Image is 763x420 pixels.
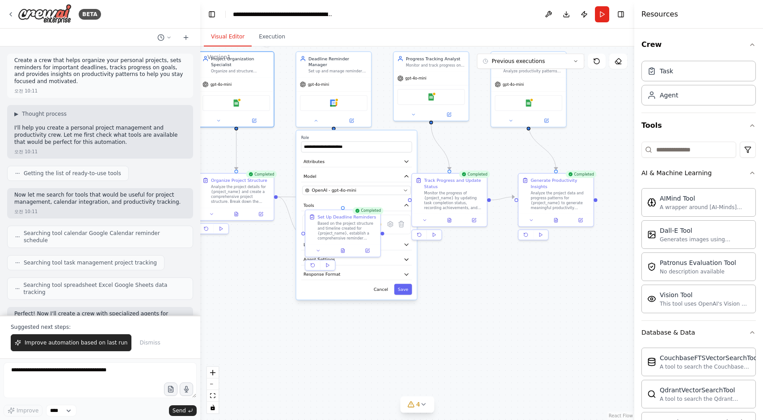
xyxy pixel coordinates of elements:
[14,311,186,332] p: Perfect! Now I'll create a crew with specialized agents for different aspects of personal project...
[301,156,412,167] button: Attributes
[647,198,656,207] img: AIMindTool
[304,271,340,277] span: Response Format
[660,204,750,211] div: A wrapper around [AI-Minds]([URL][DOMAIN_NAME]). Useful for when you need answers to questions fr...
[308,82,329,87] span: gpt-4o-mini
[641,113,756,138] button: Tools
[526,124,559,170] g: Edge from 011160f4-6c26-41c2-ad98-8cba9283525b to 4b5e3764-5aeb-4542-8670-4f35262ff45c
[14,148,38,155] div: 오전 10:11
[246,171,277,178] div: Completed
[173,407,186,414] span: Send
[647,357,656,366] img: CouchbaseFTSVectorSearchTool
[609,413,633,418] a: React Flow attribution
[207,54,231,61] div: Version 1
[207,367,219,413] div: React Flow controls
[660,386,750,395] div: QdrantVectorSearchTool
[424,191,483,210] div: Monitor the progress of {project_name} by updating task completion status, recording achievements...
[503,82,524,87] span: gpt-4o-mini
[301,135,412,140] label: Role
[24,230,185,244] span: Searching tool calendar Google Calendar reminder schedule
[406,63,465,68] div: Monitor and track progress on project goals for {project_name}, update completion status, and mai...
[405,76,427,81] span: gpt-4o-mini
[179,32,193,43] button: Start a new chat
[211,185,270,204] div: Analyze the project details for {project_name} and create a comprehensive project structure. Brea...
[24,259,157,266] span: Searching tool task management project tracking
[207,402,219,413] button: toggle interactivity
[237,117,271,124] button: Open in side panel
[437,217,463,224] button: View output
[543,217,569,224] button: View output
[304,159,325,165] span: Attributes
[411,173,487,243] div: CompletedTrack Progress and Update StatusMonitor the progress of {project_name} by updating task ...
[4,405,42,416] button: Improve
[198,51,274,127] div: Project Organization SpecialistOrganize and structure personal projects by creating clear project...
[164,382,177,396] button: Upload files
[416,400,420,409] span: 4
[330,99,337,106] img: Google Calendar
[207,390,219,402] button: fit view
[14,125,186,146] p: I'll help you create a personal project management and productivity crew. Let me first check what...
[304,173,316,180] span: Model
[301,254,412,265] button: Agent Settings
[25,339,127,346] span: Improve automation based on last run
[406,55,465,62] div: Progress Tracking Analyst
[503,69,562,74] div: Analyze productivity patterns and project data for {project_name} to provide actionable insights ...
[660,67,673,76] div: Task
[139,339,160,346] span: Dismiss
[570,217,591,224] button: Open in side panel
[660,268,736,275] div: No description available
[154,32,175,43] button: Switch to previous chat
[308,55,367,67] div: Deadline Reminder Manager
[211,69,270,74] div: Organize and structure personal projects by creating clear project outlines, breaking down tasks ...
[491,194,514,203] g: Edge from ae41a38a-90ea-415c-a8b4-8d99966c92c4 to 4b5e3764-5aeb-4542-8670-4f35262ff45c
[180,382,193,396] button: Click to speak your automation idea
[641,9,678,20] h4: Resources
[330,247,356,254] button: View output
[529,117,564,124] button: Open in side panel
[424,177,483,189] div: Track Progress and Update Status
[14,110,67,118] button: ▶Thought process
[396,218,407,230] button: Delete tool
[233,10,333,19] nav: breadcrumb
[79,9,101,20] div: BETA
[278,194,301,236] g: Edge from e41f658e-99f5-4098-8764-d68abcee5ddf to 98dd396c-c97c-4393-bf61-472446c410ba
[252,28,292,46] button: Execution
[427,93,434,101] img: Google Sheets
[647,262,656,271] img: PatronusEvalTool
[204,28,252,46] button: Visual Editor
[250,210,271,218] button: Open in side panel
[18,4,72,24] img: Logo
[312,187,357,193] span: OpenAI - gpt-4o-mini
[647,390,656,399] img: QdrantVectorSearchTool
[301,239,412,250] button: LLM Settings
[295,51,371,127] div: Deadline Reminder ManagerSet up and manage reminders for important project deadlines and mileston...
[641,57,756,113] div: Crew
[301,200,412,211] button: Tools
[394,284,412,295] button: Save
[641,321,756,344] button: Database & Data
[14,192,186,206] p: Now let me search for tools that would be useful for project management, calendar integration, an...
[11,334,131,351] button: Improve automation based on last run
[14,88,38,94] div: 오전 10:11
[660,236,750,243] div: Generates images using OpenAI's Dall-E model.
[24,281,185,296] span: Searching tool spreadsheet Excel Google Sheets data tracking
[11,323,190,331] p: Suggested next steps:
[660,258,736,267] div: Patronus Evaluation Tool
[660,363,759,370] div: A tool to search the Couchbase database for relevant information on internal documents.
[14,110,18,118] span: ▶
[393,51,469,122] div: Progress Tracking AnalystMonitor and track progress on project goals for {project_name}, update c...
[304,242,331,248] span: LLM Settings
[207,367,219,378] button: zoom in
[492,58,545,65] span: Previous executions
[24,170,121,177] span: Getting the list of ready-to-use tools
[525,99,532,106] img: Google Sheets
[308,69,367,74] div: Set up and manage reminders for important project deadlines and milestones for {project_name}. Cr...
[464,217,485,224] button: Open in side panel
[233,124,240,170] g: Edge from 383aeefe-64f7-43b3-b7a9-2cf0fa9b3220 to e41f658e-99f5-4098-8764-d68abcee5ddf
[211,177,267,184] div: Organize Project Structure
[518,173,594,243] div: CompletedGenerate Productivity InsightsAnalyze the project data and progress patterns for {projec...
[641,168,712,177] div: AI & Machine Learning
[317,214,376,220] div: Set Up Deadline Reminders
[459,171,490,178] div: Completed
[304,202,314,209] span: Tools
[261,36,273,47] button: Delete node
